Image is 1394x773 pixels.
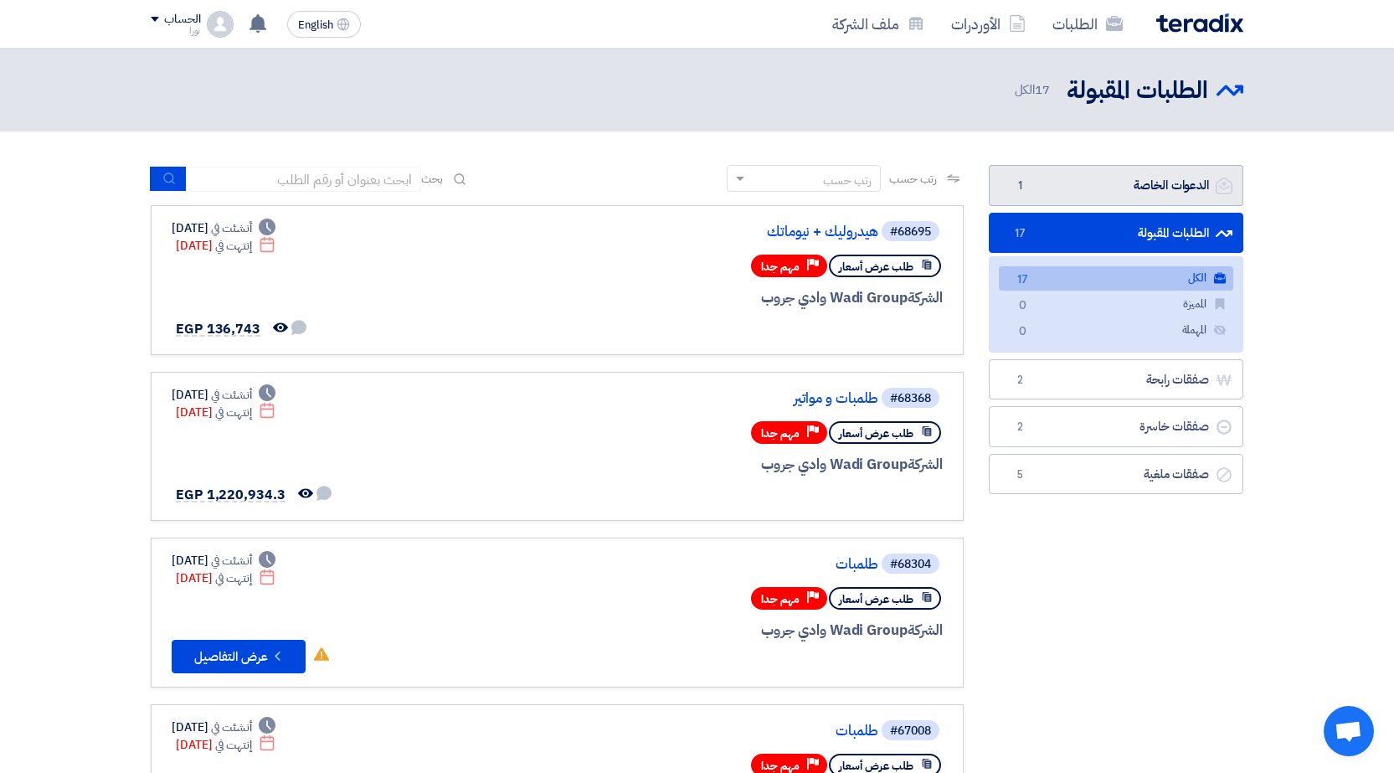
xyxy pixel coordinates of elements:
span: الشركة [908,287,944,308]
a: هيدروليك + نيوماتك [543,224,878,240]
a: صفقات رابحة2 [989,359,1243,400]
div: #67008 [890,725,931,737]
div: Wadi Group وادي جروب [540,287,943,309]
span: مهم جدا [761,259,800,275]
button: English [287,11,361,38]
div: Wadi Group وادي جروب [540,454,943,476]
span: إنتهت في [215,569,251,587]
span: إنتهت في [215,736,251,754]
div: رتب حسب [823,172,872,189]
a: الأوردرات [938,4,1039,44]
a: المهملة [999,318,1233,343]
span: رتب حسب [889,170,937,188]
span: إنتهت في [215,237,251,255]
a: الكل [999,266,1233,291]
div: [DATE] [176,569,275,587]
a: الطلبات المقبولة17 [989,213,1243,254]
div: #68304 [890,559,931,570]
div: [DATE] [172,552,275,569]
a: صفقات ملغية5 [989,454,1243,495]
span: أنشئت في [211,386,251,404]
a: المميزة [999,292,1233,317]
h2: الطلبات المقبولة [1067,75,1208,107]
span: أنشئت في [211,219,251,237]
img: Teradix logo [1156,13,1243,33]
a: Open chat [1324,706,1374,756]
span: English [298,19,333,31]
span: طلب عرض أسعار [839,259,913,275]
span: 17 [1012,271,1032,289]
div: [DATE] [176,404,275,421]
span: 2 [1010,419,1030,435]
span: أنشئت في [211,719,251,736]
span: طلب عرض أسعار [839,425,913,441]
span: الشركة [908,620,944,641]
a: طلمبات [543,724,878,739]
a: طلمبات و مواتير [543,391,878,406]
span: 1 [1010,178,1030,194]
a: ملف الشركة [819,4,938,44]
div: الحساب [164,13,200,27]
div: [DATE] [176,237,275,255]
a: الدعوات الخاصة1 [989,165,1243,206]
span: 0 [1012,323,1032,341]
span: الشركة [908,454,944,475]
a: صفقات خاسرة2 [989,406,1243,447]
div: نورا [151,26,200,35]
span: طلب عرض أسعار [839,591,913,607]
span: 17 [1010,225,1030,242]
button: عرض التفاصيل [172,640,306,673]
div: [DATE] [172,219,275,237]
span: مهم جدا [761,425,800,441]
span: EGP 1,220,934.3 [176,485,285,505]
a: طلمبات [543,557,878,572]
input: ابحث بعنوان أو رقم الطلب [187,167,421,192]
span: أنشئت في [211,552,251,569]
div: [DATE] [176,736,275,754]
div: [DATE] [172,719,275,736]
span: EGP 136,743 [176,319,260,339]
span: بحث [421,170,443,188]
span: الكل [1015,80,1053,100]
div: [DATE] [172,386,275,404]
img: profile_test.png [207,11,234,38]
a: الطلبات [1039,4,1136,44]
span: مهم جدا [761,591,800,607]
span: 2 [1010,372,1030,389]
div: Wadi Group وادي جروب [540,620,943,642]
span: 17 [1035,80,1050,99]
div: #68368 [890,393,931,405]
span: إنتهت في [215,404,251,421]
span: 5 [1010,466,1030,483]
div: #68695 [890,226,931,238]
span: 0 [1012,297,1032,315]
